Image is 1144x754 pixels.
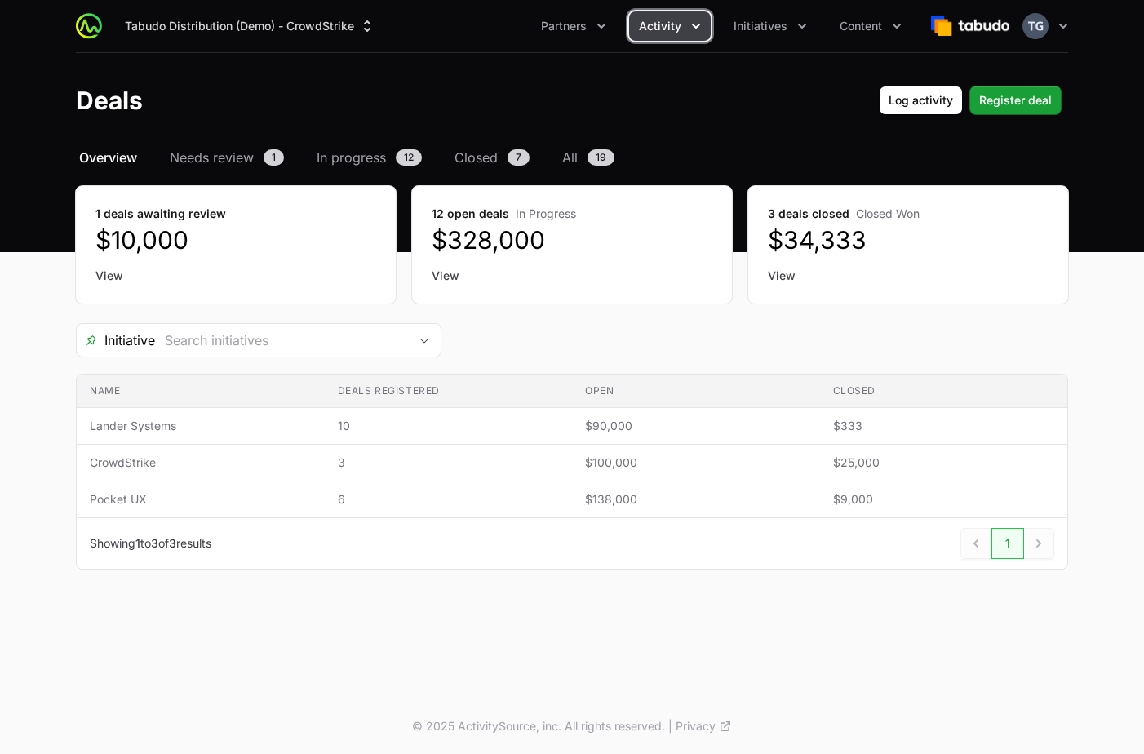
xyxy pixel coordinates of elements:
span: Needs review [170,148,254,167]
button: Partners [531,11,616,41]
dd: $328,000 [432,225,712,255]
a: 1 [991,528,1024,559]
div: Initiatives menu [724,11,817,41]
span: Lander Systems [90,418,312,434]
span: $25,000 [833,455,1055,471]
span: $90,000 [585,418,807,434]
a: View [95,268,376,284]
a: Privacy [676,718,732,734]
button: Tabudo Distribution (Demo) - CrowdStrike [115,11,385,41]
nav: Deals navigation [76,148,1068,167]
span: 7 [508,149,530,166]
div: Open [408,324,441,357]
a: In progress12 [313,148,425,167]
a: Closed7 [451,148,533,167]
span: 3 [151,536,158,550]
div: Supplier switch menu [115,11,385,41]
dd: $34,333 [768,225,1049,255]
span: $9,000 [833,491,1055,508]
dt: 1 deals awaiting review [95,206,376,222]
img: Timothy Greig [1022,13,1049,39]
span: 12 [396,149,422,166]
span: Overview [79,148,137,167]
img: Tabudo Distribution (Demo) [931,10,1009,42]
button: Log activity [879,86,963,115]
a: Overview [76,148,140,167]
dd: $10,000 [95,225,376,255]
th: Deals registered [325,375,573,408]
span: 6 [338,491,560,508]
span: | [668,718,672,734]
div: Partners menu [531,11,616,41]
span: $138,000 [585,491,807,508]
input: Search initiatives [155,324,408,357]
button: Register deal [969,86,1062,115]
span: 10 [338,418,560,434]
a: View [768,268,1049,284]
dt: 12 open deals [432,206,712,222]
span: Closed Won [856,206,920,220]
div: Activity menu [629,11,711,41]
a: Needs review1 [166,148,287,167]
button: Initiatives [724,11,817,41]
div: Main navigation [102,11,911,41]
span: All [562,148,578,167]
div: Primary actions [879,86,1062,115]
a: All19 [559,148,618,167]
div: Content menu [830,11,911,41]
span: In Progress [516,206,576,220]
th: Open [572,375,820,408]
span: Initiative [77,330,155,350]
span: Initiatives [734,18,787,34]
dt: 3 deals closed [768,206,1049,222]
p: Showing to of results [90,535,211,552]
th: Closed [820,375,1068,408]
span: CrowdStrike [90,455,312,471]
span: Closed [454,148,498,167]
span: 3 [338,455,560,471]
span: Content [840,18,882,34]
section: Deals Filters [76,323,1068,570]
span: Log activity [889,91,953,110]
span: 19 [588,149,614,166]
span: 1 [264,149,284,166]
span: In progress [317,148,386,167]
span: 3 [169,536,176,550]
p: © 2025 ActivitySource, inc. All rights reserved. [412,718,665,734]
button: Activity [629,11,711,41]
span: $100,000 [585,455,807,471]
span: 1 [135,536,140,550]
span: Register deal [979,91,1052,110]
span: Activity [639,18,681,34]
button: Content [830,11,911,41]
span: Pocket UX [90,491,312,508]
span: Partners [541,18,587,34]
span: $333 [833,418,1055,434]
a: View [432,268,712,284]
h1: Deals [76,86,143,115]
th: Name [77,375,325,408]
img: ActivitySource [76,13,102,39]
